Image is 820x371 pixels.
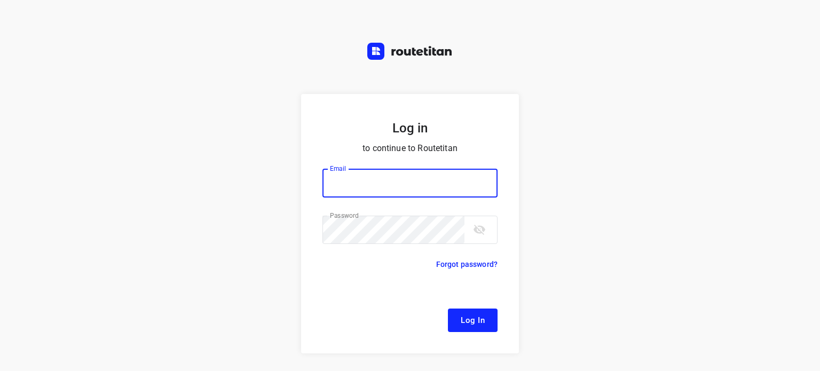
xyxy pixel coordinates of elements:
[436,258,498,271] p: Forgot password?
[469,219,490,240] button: toggle password visibility
[322,141,498,156] p: to continue to Routetitan
[367,43,453,60] img: Routetitan
[448,309,498,332] button: Log In
[461,313,485,327] span: Log In
[322,120,498,137] h5: Log in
